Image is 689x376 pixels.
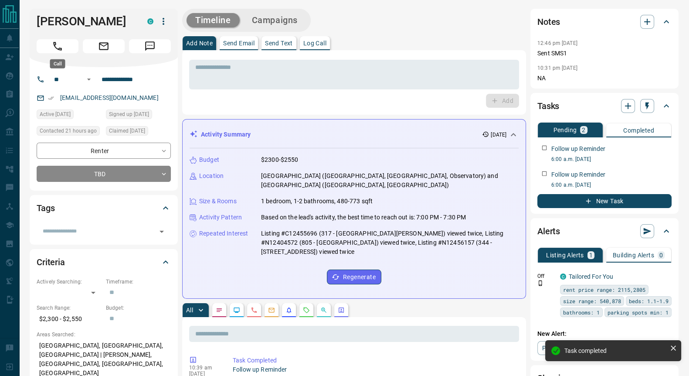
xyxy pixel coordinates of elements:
h2: Notes [537,15,560,29]
div: Tags [37,198,171,219]
div: condos.ca [147,18,153,24]
span: Signed up [DATE] [109,110,149,119]
svg: Listing Alerts [285,307,292,314]
div: Mon Oct 13 2025 [106,109,171,122]
p: $2,300 - $2,550 [37,312,102,326]
span: Claimed [DATE] [109,126,145,135]
div: Mon Oct 13 2025 [106,126,171,138]
p: Log Call [303,40,326,46]
p: Add Note [186,40,213,46]
svg: Agent Actions [338,307,345,314]
svg: Calls [251,307,258,314]
div: Call [50,59,65,68]
div: Task completed [564,347,666,354]
p: [DATE] [491,131,506,139]
p: Actively Searching: [37,278,102,286]
p: Follow up Reminder [551,170,605,179]
button: Timeline [187,13,240,27]
p: NA [537,74,672,83]
p: Location [199,171,224,181]
div: Notes [537,11,672,32]
p: 0 [659,252,663,258]
button: Open [156,226,168,238]
p: Send Text [265,40,293,46]
a: Tailored For You [569,273,613,280]
div: Activity Summary[DATE] [190,126,519,143]
svg: Notes [216,307,223,314]
p: 2 [582,127,585,133]
svg: Opportunities [320,307,327,314]
div: Renter [37,143,171,159]
p: 12:46 pm [DATE] [537,40,577,46]
p: 6:00 a.m. [DATE] [551,181,672,189]
div: TBD [37,166,171,182]
p: Pending [553,127,577,133]
h2: Tags [37,201,54,215]
a: [EMAIL_ADDRESS][DOMAIN_NAME] [60,94,159,101]
p: All [186,307,193,313]
span: Message [129,39,171,53]
p: Completed [623,127,654,133]
p: Areas Searched: [37,331,171,338]
p: Budget [199,155,219,164]
h2: Criteria [37,255,65,269]
span: parking spots min: 1 [608,308,669,317]
svg: Email Verified [48,95,54,101]
h2: Tasks [537,99,559,113]
span: Contacted 21 hours ago [40,126,97,135]
p: 1 bedroom, 1-2 bathrooms, 480-773 sqft [261,197,373,206]
p: $2300-$2550 [261,155,298,164]
p: Follow up Reminder [233,365,516,374]
p: Based on the lead's activity, the best time to reach out is: 7:00 PM - 7:30 PM [261,213,466,222]
span: size range: 540,878 [563,297,621,305]
p: Budget: [106,304,171,312]
span: rent price range: 2115,2805 [563,285,645,294]
p: Off [537,272,555,280]
p: Activity Pattern [199,213,242,222]
span: Email [83,39,125,53]
span: Call [37,39,78,53]
div: Tue Oct 14 2025 [37,126,102,138]
p: 10:31 pm [DATE] [537,65,577,71]
button: New Task [537,194,672,208]
button: Campaigns [243,13,306,27]
p: Task Completed [233,356,516,365]
div: condos.ca [560,273,566,280]
svg: Requests [303,307,310,314]
p: Send Email [223,40,255,46]
p: Follow up Reminder [551,144,605,154]
p: Search Range: [37,304,102,312]
span: Active [DATE] [40,110,71,119]
p: Size & Rooms [199,197,237,206]
p: [GEOGRAPHIC_DATA] ([GEOGRAPHIC_DATA], [GEOGRAPHIC_DATA], Observatory) and [GEOGRAPHIC_DATA] ([GEO... [261,171,519,190]
p: Sent SMS1 [537,49,672,58]
p: 1 [589,252,593,258]
h2: Alerts [537,224,560,238]
p: New Alert: [537,329,672,338]
div: Criteria [37,252,171,273]
p: Listing #C12455696 (317 - [GEOGRAPHIC_DATA][PERSON_NAME]) viewed twice, Listing #N12404572 (805 -... [261,229,519,256]
svg: Push Notification Only [537,280,543,286]
div: Tasks [537,96,672,116]
p: Repeated Interest [199,229,248,238]
p: Building Alerts [613,252,654,258]
span: bathrooms: 1 [563,308,600,317]
p: Listing Alerts [546,252,584,258]
p: 10:39 am [189,365,220,371]
div: Mon Oct 13 2025 [37,109,102,122]
p: Timeframe: [106,278,171,286]
div: Alerts [537,221,672,242]
p: Activity Summary [201,130,251,139]
p: 6:00 a.m. [DATE] [551,155,672,163]
a: Property [537,341,582,355]
button: Open [84,74,94,85]
button: Regenerate [327,270,381,284]
svg: Emails [268,307,275,314]
svg: Lead Browsing Activity [233,307,240,314]
span: beds: 1.1-1.9 [629,297,669,305]
h1: [PERSON_NAME] [37,14,134,28]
